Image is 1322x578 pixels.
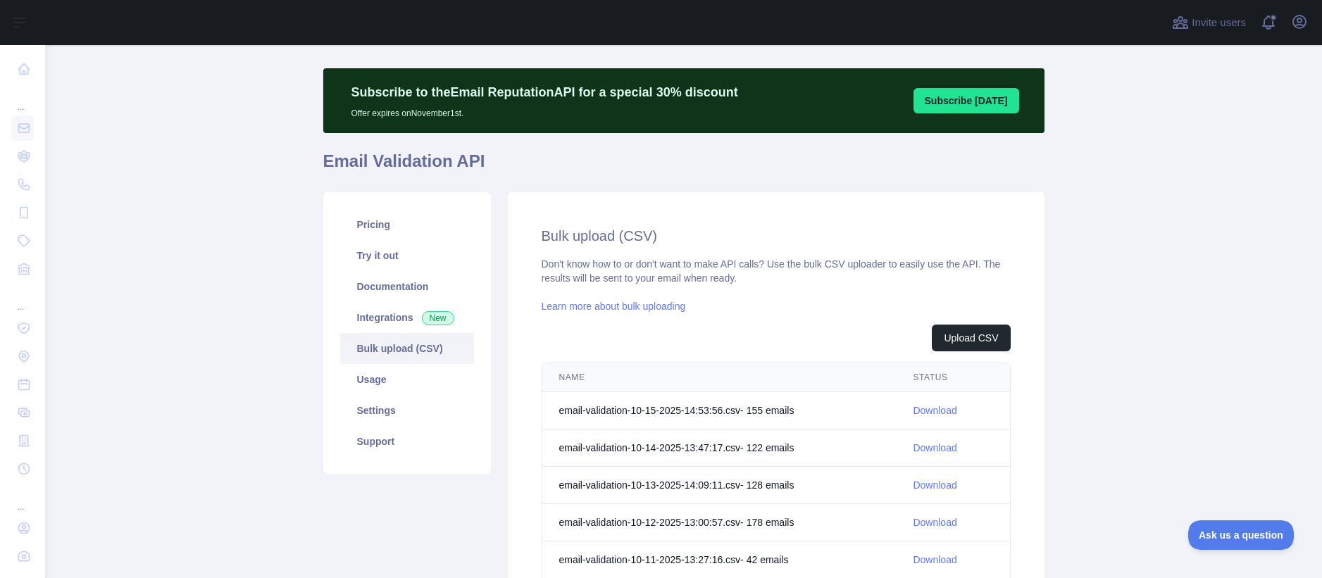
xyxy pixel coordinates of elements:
a: Support [340,426,474,457]
span: New [422,311,454,325]
td: email-validation-10-14-2025-13:47:17.csv - 122 email s [542,429,897,467]
a: Learn more about bulk uploading [542,301,686,312]
th: STATUS [896,363,1009,392]
p: Offer expires on November 1st. [351,102,738,119]
button: Invite users [1169,11,1249,34]
a: Download [913,442,956,453]
a: Usage [340,364,474,395]
p: Subscribe to the Email Reputation API for a special 30 % discount [351,82,738,102]
a: Pricing [340,209,474,240]
h1: Email Validation API [323,150,1044,184]
td: email-validation-10-15-2025-14:53:56.csv - 155 email s [542,392,897,429]
a: Bulk upload (CSV) [340,333,474,364]
div: ... [11,284,34,313]
a: Settings [340,395,474,426]
div: ... [11,84,34,113]
td: email-validation-10-12-2025-13:00:57.csv - 178 email s [542,504,897,541]
span: Invite users [1192,15,1246,31]
iframe: Toggle Customer Support [1188,520,1294,550]
div: ... [11,484,34,513]
th: NAME [542,363,897,392]
button: Upload CSV [932,325,1010,351]
h2: Bulk upload (CSV) [542,226,1011,246]
td: email-validation-10-13-2025-14:09:11.csv - 128 email s [542,467,897,504]
button: Subscribe [DATE] [913,88,1019,113]
a: Download [913,554,956,565]
a: Download [913,405,956,416]
a: Documentation [340,271,474,302]
a: Try it out [340,240,474,271]
a: Integrations New [340,302,474,333]
a: Download [913,479,956,491]
a: Download [913,517,956,528]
